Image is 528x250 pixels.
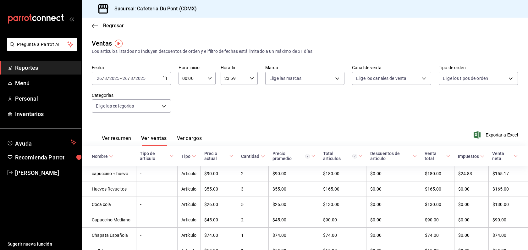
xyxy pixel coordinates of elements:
td: $90.00 [201,166,237,181]
td: Huevos Revueltos [82,181,136,197]
input: -- [122,76,128,81]
td: 2 [237,166,269,181]
td: capuccino + huevo [82,166,136,181]
td: $26.00 [269,197,319,212]
span: Inventarios [15,110,76,118]
span: Precio promedio [272,151,316,161]
span: Impuestos [458,154,485,159]
span: Recomienda Parrot [15,153,76,162]
div: Ventas [92,39,112,48]
td: $90.00 [421,212,454,228]
td: $90.00 [488,212,528,228]
td: 3 [237,181,269,197]
td: $165.00 [421,181,454,197]
td: $45.00 [201,212,237,228]
div: Impuestos [458,154,479,159]
td: Artículo [178,197,201,212]
td: $0.00 [366,228,421,243]
div: navigation tabs [102,135,202,146]
input: ---- [135,76,146,81]
span: Total artículos [323,151,363,161]
div: Venta total [425,151,445,161]
label: Tipo de orden [439,65,518,70]
span: Elige los tipos de orden [443,75,488,81]
td: $0.00 [366,166,421,181]
td: 2 [237,212,269,228]
label: Marca [265,65,344,70]
td: $45.00 [269,212,319,228]
input: -- [130,76,133,81]
td: $180.00 [421,166,454,181]
td: - [136,181,178,197]
span: Elige las categorías [96,103,134,109]
td: $165.00 [488,181,528,197]
td: Capuccino Mediano [82,212,136,228]
td: $0.00 [366,197,421,212]
div: Precio actual [204,151,228,161]
span: Venta neta [492,151,518,161]
td: $55.00 [269,181,319,197]
span: - [120,76,122,81]
td: $0.00 [454,228,488,243]
button: Ver ventas [141,135,167,146]
label: Fecha [92,65,171,70]
td: $74.00 [319,228,366,243]
span: Elige las marcas [269,75,301,81]
td: $74.00 [488,228,528,243]
span: / [133,76,135,81]
label: Canal de venta [352,65,431,70]
span: Sugerir nueva función [8,241,76,247]
svg: Precio promedio = Total artículos / cantidad [305,154,310,158]
span: Elige los canales de venta [356,75,406,81]
div: Nombre [92,154,108,159]
td: $0.00 [454,212,488,228]
td: $0.00 [366,181,421,197]
td: Chapata Española [82,228,136,243]
td: $90.00 [319,212,366,228]
button: Ver cargos [177,135,202,146]
button: Exportar a Excel [475,131,518,139]
div: Tipo de artículo [140,151,168,161]
td: Artículo [178,181,201,197]
div: Los artículos listados no incluyen descuentos de orden y el filtro de fechas está limitado a un m... [92,48,518,55]
td: - [136,197,178,212]
td: - [136,228,178,243]
div: Descuentos de artículo [370,151,412,161]
div: Tipo [181,154,190,159]
span: Reportes [15,64,76,72]
svg: El total artículos considera cambios de precios en los artículos así como costos adicionales por ... [352,154,357,158]
td: $55.00 [201,181,237,197]
td: $74.00 [269,228,319,243]
td: $155.17 [488,166,528,181]
span: Menú [15,79,76,87]
button: open_drawer_menu [69,16,74,21]
td: Coca cola [82,197,136,212]
td: $26.00 [201,197,237,212]
span: Nombre [92,154,113,159]
span: / [102,76,104,81]
span: Personal [15,94,76,103]
td: $180.00 [319,166,366,181]
input: -- [96,76,102,81]
label: Hora inicio [179,65,216,70]
td: $24.83 [454,166,488,181]
td: 1 [237,228,269,243]
td: $165.00 [319,181,366,197]
a: Pregunta a Parrot AI [4,46,77,52]
img: Tooltip marker [115,40,123,47]
span: / [128,76,130,81]
td: $0.00 [454,197,488,212]
span: Cantidad [241,154,265,159]
td: 5 [237,197,269,212]
span: Precio actual [204,151,234,161]
button: Pregunta a Parrot AI [7,38,77,51]
div: Venta neta [492,151,512,161]
div: Precio promedio [272,151,310,161]
td: - [136,212,178,228]
input: ---- [109,76,120,81]
td: $0.00 [454,181,488,197]
span: [PERSON_NAME] [15,169,76,177]
span: Tipo de artículo [140,151,174,161]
